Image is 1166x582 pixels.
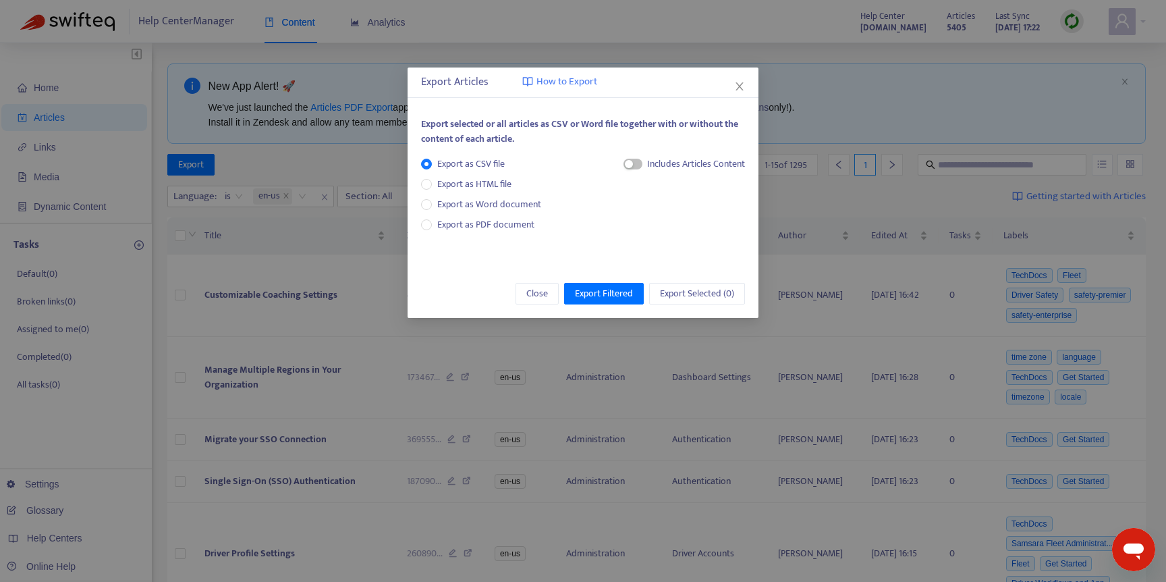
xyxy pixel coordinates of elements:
[522,76,533,87] img: image-link
[421,116,738,147] span: Export selected or all articles as CSV or Word file together with or without the content of each ...
[564,283,644,305] button: Export Filtered
[526,286,548,301] span: Close
[575,286,633,301] span: Export Filtered
[432,177,517,192] span: Export as HTML file
[732,79,747,94] button: Close
[437,217,534,232] span: Export as PDF document
[432,197,547,212] span: Export as Word document
[421,74,745,90] div: Export Articles
[647,157,745,171] div: Includes Articles Content
[649,283,745,305] button: Export Selected (0)
[1112,528,1155,571] iframe: Button to launch messaging window
[432,157,510,171] span: Export as CSV file
[522,74,597,90] a: How to Export
[536,74,597,90] span: How to Export
[516,283,559,305] button: Close
[734,81,745,92] span: close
